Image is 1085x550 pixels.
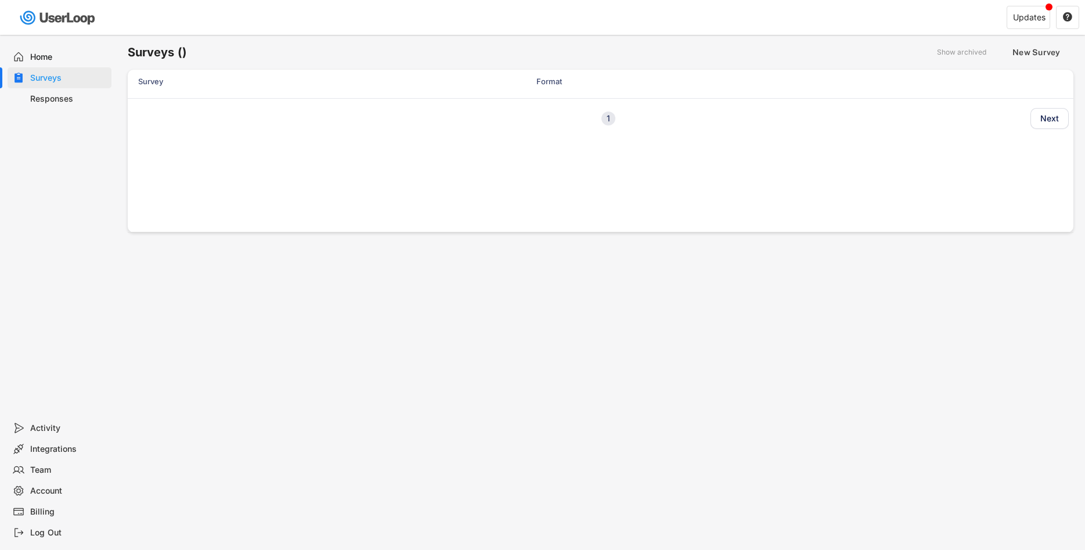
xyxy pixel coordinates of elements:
[601,114,615,123] div: 1
[30,506,107,517] div: Billing
[17,6,99,30] img: userloop-logo-01.svg
[937,49,986,56] div: Show archived
[1063,12,1072,22] text: 
[30,52,107,63] div: Home
[1062,12,1073,23] button: 
[128,45,187,60] h6: Surveys ()
[996,46,1008,59] img: yH5BAEAAAAALAAAAAABAAEAAAIBRAA7
[30,73,107,84] div: Surveys
[138,76,370,87] div: Survey
[30,423,107,434] div: Activity
[30,465,107,476] div: Team
[1030,108,1069,129] button: Next
[1013,13,1046,21] div: Updates
[536,76,653,87] div: Format
[1012,47,1070,57] div: New Survey
[30,94,107,105] div: Responses
[30,527,107,538] div: Log Out
[30,444,107,455] div: Integrations
[30,486,107,497] div: Account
